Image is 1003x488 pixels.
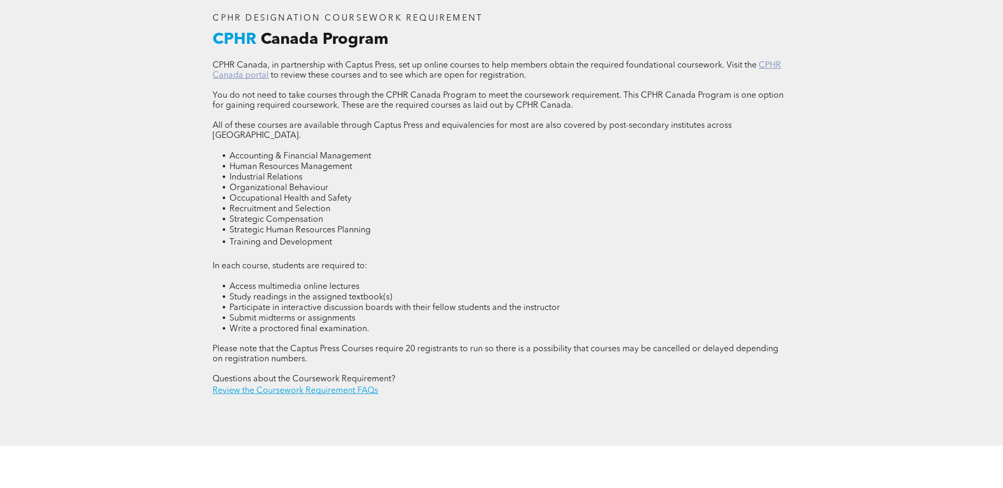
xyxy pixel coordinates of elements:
[213,262,367,270] span: In each course, students are required to:
[229,205,330,213] span: Recruitment and Selection
[229,184,328,192] span: Organizational Behaviour
[213,387,378,395] a: Review the Coursework Requirement FAQs
[229,314,355,323] span: Submit midterms or assignments
[271,71,526,80] span: to review these courses and to see which are open for registration.
[213,375,395,383] span: Questions about the Coursework Requirement?
[229,194,352,203] span: Occupational Health and Safety
[261,32,389,48] span: Canada Program
[213,61,757,70] span: CPHR Canada, in partnership with Captus Press, set up online courses to help members obtain the r...
[229,238,332,247] span: Training and Development
[213,121,732,140] span: All of these courses are available through Captus Press and equivalencies for most are also cover...
[213,345,778,363] span: Please note that the Captus Press Courses require 20 registrants to run so there is a possibility...
[229,293,392,302] span: Study readings in the assigned textbook(s)
[229,152,371,161] span: Accounting & Financial Management
[229,325,369,333] span: Write a proctored final examination.
[229,304,560,312] span: Participate in interactive discussion boards with their fellow students and the instructor
[213,91,784,110] span: You do not need to take courses through the CPHR Canada Program to meet the coursework requiremen...
[213,32,256,48] span: CPHR
[229,215,323,224] span: Strategic Compensation
[213,14,483,23] span: CPHR DESIGNATION COURSEWORK REQUIREMENT
[229,173,302,182] span: Industrial Relations
[229,283,360,291] span: Access multimedia online lectures
[229,163,352,171] span: Human Resources Management
[229,226,371,234] span: Strategic Human Resources Planning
